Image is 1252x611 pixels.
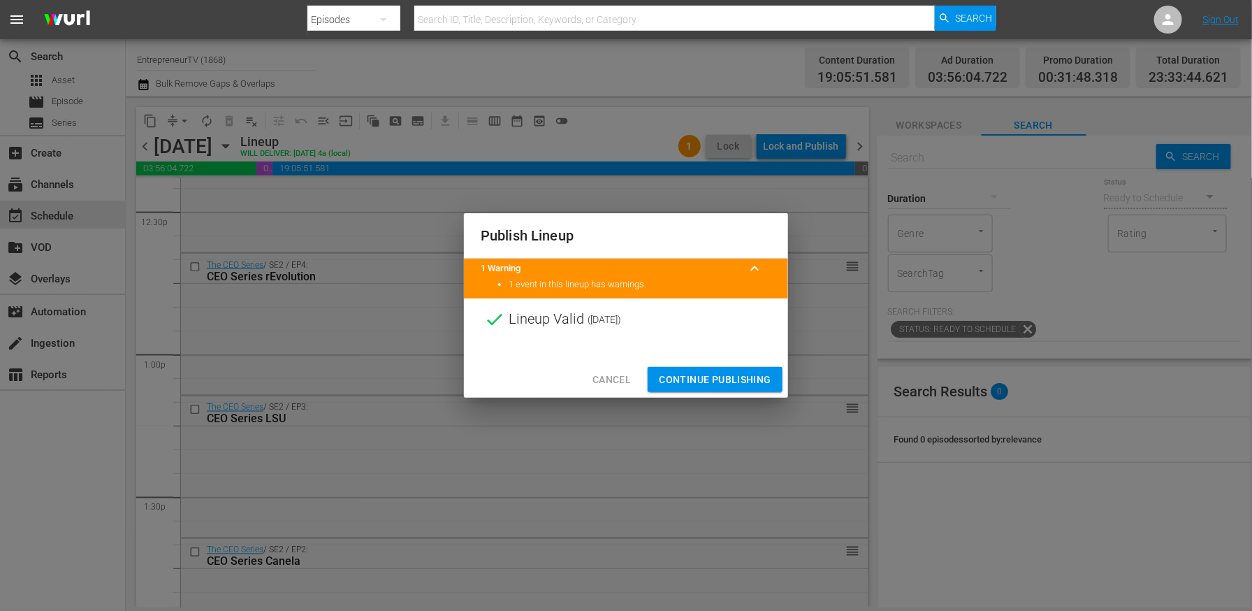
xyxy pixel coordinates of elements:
[509,278,771,292] li: 1 event in this lineup has warnings.
[592,371,631,389] span: Cancel
[481,224,771,247] h2: Publish Lineup
[659,371,771,389] span: Continue Publishing
[955,6,992,31] span: Search
[8,11,25,28] span: menu
[746,260,763,277] span: keyboard_arrow_up
[1202,14,1239,25] a: Sign Out
[464,299,788,340] div: Lineup Valid
[581,367,642,393] button: Cancel
[648,367,782,393] button: Continue Publishing
[588,309,621,330] span: ( [DATE] )
[738,252,771,285] button: keyboard_arrow_up
[481,262,738,275] title: 1 Warning
[34,3,101,36] img: ans4CAIJ8jUAAAAAAAAAAAAAAAAAAAAAAAAgQb4GAAAAAAAAAAAAAAAAAAAAAAAAJMjXAAAAAAAAAAAAAAAAAAAAAAAAgAT5G...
